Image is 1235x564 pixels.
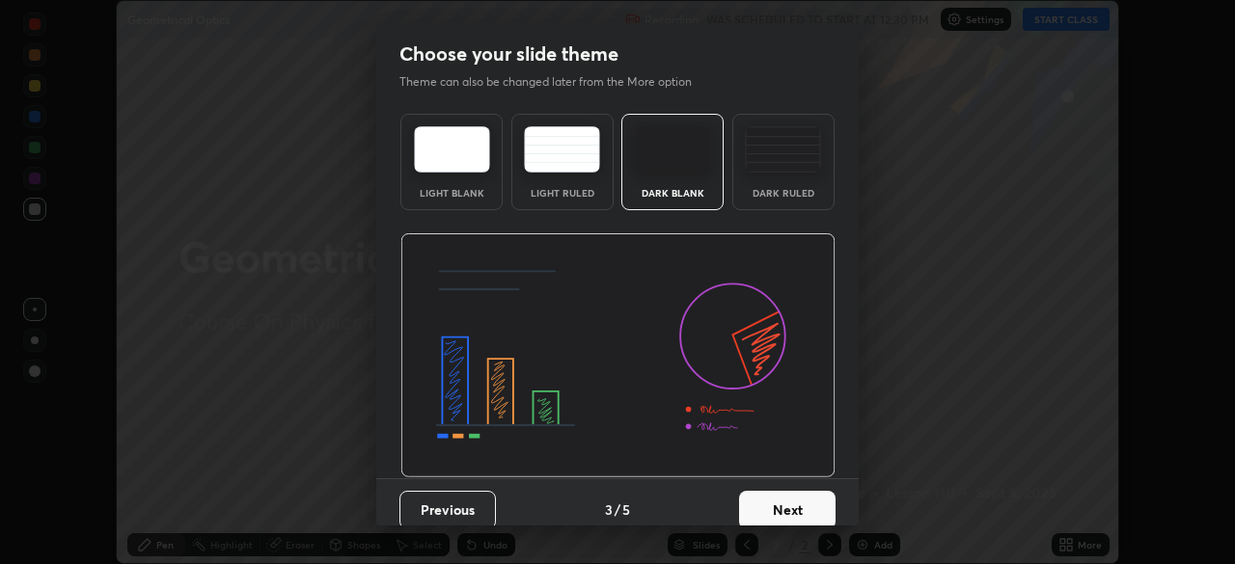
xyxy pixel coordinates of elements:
button: Previous [399,491,496,529]
div: Dark Blank [634,188,711,198]
div: Dark Ruled [745,188,822,198]
div: Light Blank [413,188,490,198]
img: darkThemeBanner.d06ce4a2.svg [400,233,836,478]
h2: Choose your slide theme [399,41,618,67]
img: lightRuledTheme.5fabf969.svg [524,126,600,173]
img: darkRuledTheme.de295e13.svg [745,126,821,173]
h4: 3 [605,499,613,520]
img: lightTheme.e5ed3b09.svg [414,126,490,173]
div: Light Ruled [524,188,601,198]
h4: 5 [622,499,630,520]
p: Theme can also be changed later from the More option [399,73,712,91]
button: Next [739,491,836,529]
img: darkTheme.f0cc69e5.svg [635,126,711,173]
h4: / [615,499,620,520]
